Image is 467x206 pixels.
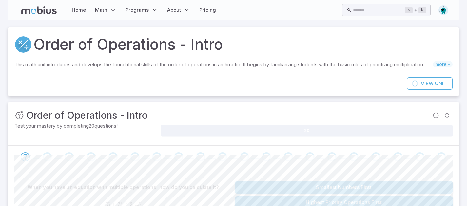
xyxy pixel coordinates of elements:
[70,3,88,18] a: Home
[437,152,446,161] div: Go to the next question
[415,152,424,161] div: Go to the next question
[218,152,227,161] div: Go to the next question
[393,152,402,161] div: Go to the next question
[421,80,434,87] span: View
[26,108,147,122] h3: Order of Operations - Intro
[14,61,433,68] p: This math unit introduces and develops the foundational skills of the order of operations in arit...
[95,7,107,14] span: Math
[174,152,183,161] div: Go to the next question
[65,152,74,161] div: Go to the next question
[152,152,161,161] div: Go to the next question
[438,5,448,15] img: octagon.svg
[130,152,140,161] div: Go to the next question
[21,152,30,161] div: Go to the next question
[33,33,223,56] h1: Order of Operations - Intro
[28,184,219,191] p: When you have an equation with multiple operations, how do you calculate it?
[235,181,453,194] button: Smallest Numbers First
[14,36,32,53] a: Multiply/Divide
[327,152,337,161] div: Go to the next question
[407,77,453,90] a: ViewUnit
[305,152,315,161] div: Go to the next question
[405,7,413,13] kbd: ⌘
[87,152,96,161] div: Go to the next question
[435,80,447,87] span: Unit
[405,6,426,14] div: +
[349,152,359,161] div: Go to the next question
[441,110,453,121] span: Refresh Question
[284,152,293,161] div: Go to the next question
[371,152,380,161] div: Go to the next question
[262,152,271,161] div: Go to the next question
[240,152,249,161] div: Go to the next question
[430,110,441,121] span: Report an issue with the question
[126,7,149,14] span: Programs
[418,7,426,13] kbd: k
[197,3,218,18] a: Pricing
[43,152,52,161] div: Go to the next question
[14,122,160,130] p: Test your mastery by completing 20 questions!
[108,152,118,161] div: Go to the next question
[196,152,205,161] div: Go to the next question
[167,7,181,14] span: About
